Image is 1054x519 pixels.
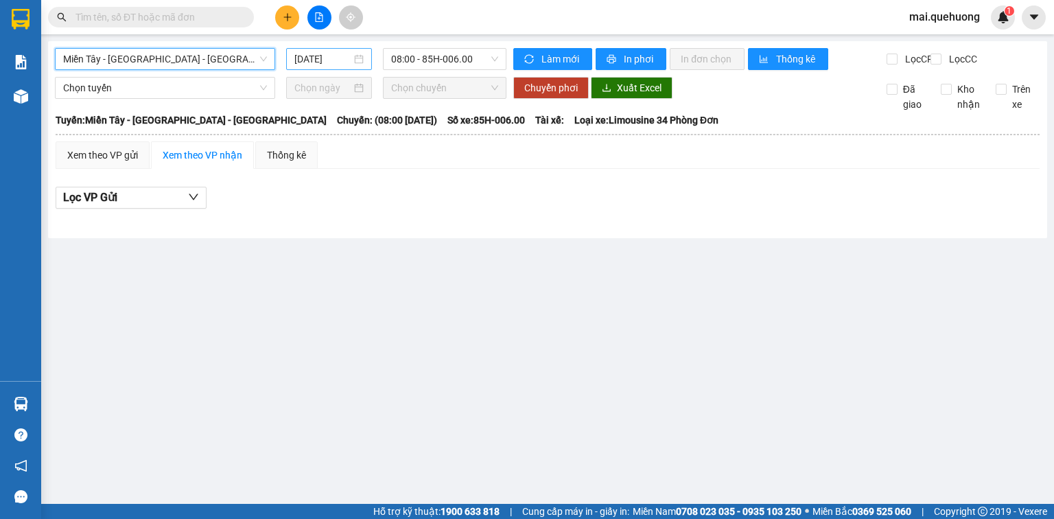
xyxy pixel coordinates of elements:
span: Chọn chuyến [391,78,499,98]
span: | [922,504,924,519]
span: Trên xe [1007,82,1040,112]
span: Kho nhận [952,82,985,112]
span: Chọn tuyến [63,78,267,98]
b: Tuyến: Miền Tây - [GEOGRAPHIC_DATA] - [GEOGRAPHIC_DATA] [56,115,327,126]
span: Cung cấp máy in - giấy in: [522,504,629,519]
span: sync [524,54,536,65]
img: warehouse-icon [14,397,28,411]
img: solution-icon [14,55,28,69]
span: file-add [314,12,324,22]
span: Loại xe: Limousine 34 Phòng Đơn [574,113,718,128]
span: question-circle [14,428,27,441]
div: Thống kê [267,148,306,163]
input: Chọn ngày [294,80,351,95]
span: plus [283,12,292,22]
span: 08:00 - 85H-006.00 [391,49,499,69]
img: icon-new-feature [997,11,1009,23]
button: downloadXuất Excel [591,77,672,99]
span: down [188,192,199,203]
span: Tài xế: [535,113,564,128]
button: In đơn chọn [670,48,745,70]
input: Tìm tên, số ĐT hoặc mã đơn [75,10,237,25]
input: 14/10/2025 [294,51,351,67]
button: Chuyển phơi [513,77,589,99]
span: | [510,504,512,519]
span: Lọc CC [944,51,979,67]
button: Lọc VP Gửi [56,187,207,209]
span: In phơi [624,51,655,67]
div: Xem theo VP gửi [67,148,138,163]
span: Làm mới [541,51,581,67]
span: message [14,490,27,503]
span: Thống kê [776,51,817,67]
span: Miền Nam [633,504,801,519]
span: Số xe: 85H-006.00 [447,113,525,128]
span: copyright [978,507,987,516]
span: Đã giao [898,82,931,112]
span: search [57,12,67,22]
span: Chuyến: (08:00 [DATE]) [337,113,437,128]
button: aim [339,5,363,30]
strong: 1900 633 818 [441,506,500,517]
span: Hỗ trợ kỹ thuật: [373,504,500,519]
span: bar-chart [759,54,771,65]
button: syncLàm mới [513,48,592,70]
button: bar-chartThống kê [748,48,828,70]
div: Xem theo VP nhận [163,148,242,163]
span: printer [607,54,618,65]
button: printerIn phơi [596,48,666,70]
span: Miền Bắc [812,504,911,519]
span: notification [14,459,27,472]
span: 1 [1007,6,1011,16]
img: warehouse-icon [14,89,28,104]
button: caret-down [1022,5,1046,30]
span: ⚪️ [805,509,809,514]
span: Lọc VP Gửi [63,189,117,206]
img: logo-vxr [12,9,30,30]
button: file-add [307,5,331,30]
span: aim [346,12,355,22]
sup: 1 [1005,6,1014,16]
strong: 0369 525 060 [852,506,911,517]
button: plus [275,5,299,30]
span: Miền Tây - Phan Rang - Ninh Sơn [63,49,267,69]
strong: 0708 023 035 - 0935 103 250 [676,506,801,517]
span: mai.quehuong [898,8,991,25]
span: Lọc CR [900,51,935,67]
span: caret-down [1028,11,1040,23]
